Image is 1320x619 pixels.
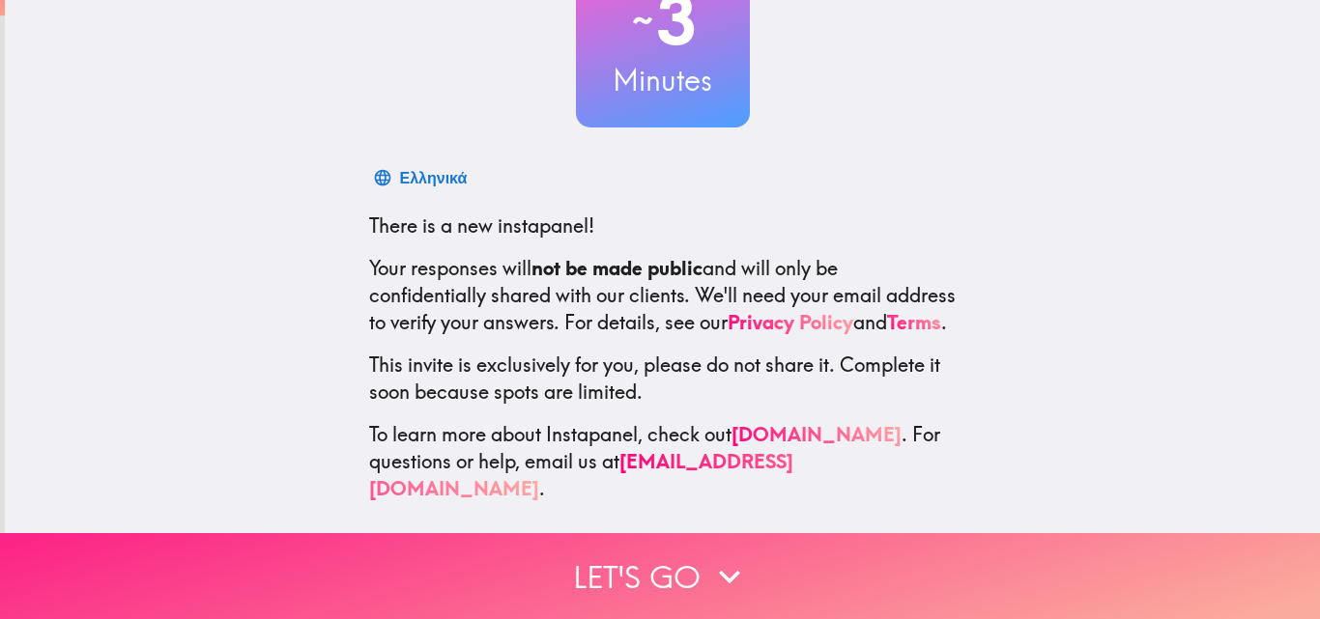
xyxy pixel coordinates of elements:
[369,421,957,502] p: To learn more about Instapanel, check out . For questions or help, email us at .
[369,352,957,406] p: This invite is exclusively for you, please do not share it. Complete it soon because spots are li...
[369,213,594,238] span: There is a new instapanel!
[576,60,750,100] h3: Minutes
[728,310,853,334] a: Privacy Policy
[369,255,957,336] p: Your responses will and will only be confidentially shared with our clients. We'll need your emai...
[732,422,902,446] a: [DOMAIN_NAME]
[531,256,703,280] b: not be made public
[400,164,468,191] div: Ελληνικά
[369,449,793,500] a: [EMAIL_ADDRESS][DOMAIN_NAME]
[369,158,475,197] button: Ελληνικά
[887,310,941,334] a: Terms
